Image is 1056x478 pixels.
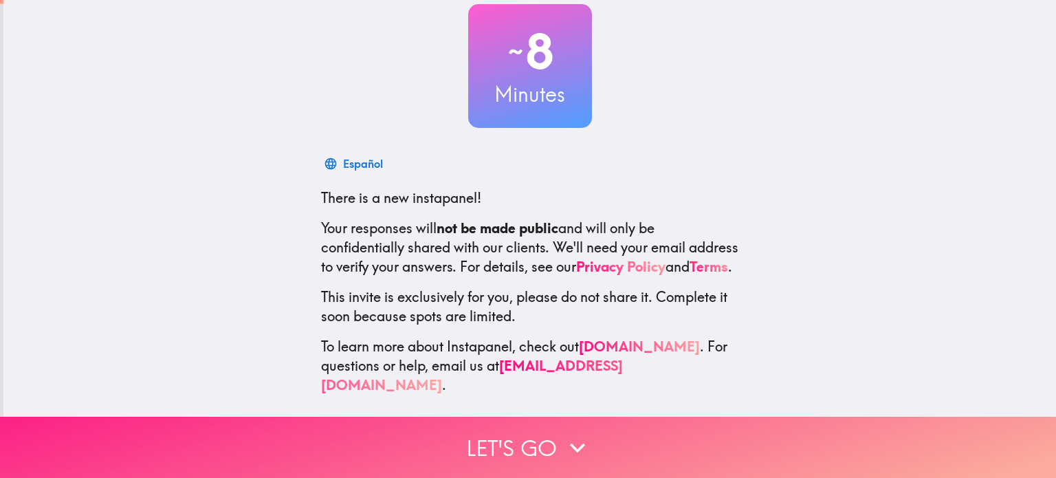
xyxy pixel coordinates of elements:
a: [EMAIL_ADDRESS][DOMAIN_NAME] [321,357,623,393]
span: ~ [506,31,525,72]
p: To learn more about Instapanel, check out . For questions or help, email us at . [321,337,739,395]
a: [DOMAIN_NAME] [579,338,700,355]
h3: Minutes [468,80,592,109]
p: Your responses will and will only be confidentially shared with our clients. We'll need your emai... [321,219,739,276]
p: This invite is exclusively for you, please do not share it. Complete it soon because spots are li... [321,287,739,326]
b: not be made public [437,219,558,237]
span: There is a new instapanel! [321,189,481,206]
div: Español [343,154,383,173]
button: Español [321,150,388,177]
h2: 8 [468,23,592,80]
a: Privacy Policy [576,258,665,275]
a: Terms [690,258,728,275]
